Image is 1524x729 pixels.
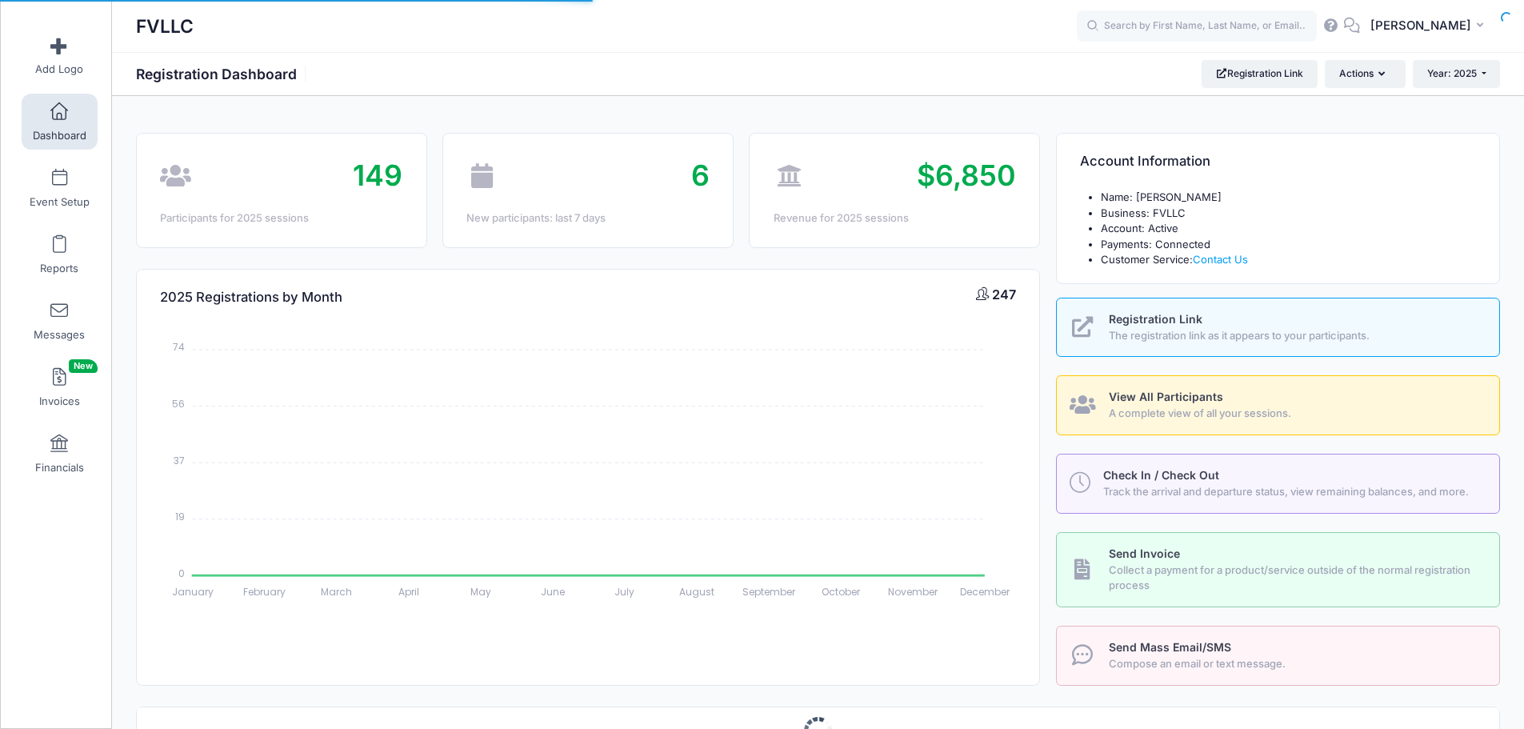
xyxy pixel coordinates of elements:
span: Compose an email or text message. [1109,656,1482,672]
a: Registration Link The registration link as it appears to your participants. [1056,298,1500,358]
tspan: 74 [173,340,185,354]
span: Reports [40,262,78,275]
tspan: August [679,585,714,599]
span: Invoices [39,395,80,408]
tspan: July [615,585,635,599]
tspan: March [321,585,352,599]
tspan: 0 [178,566,185,579]
tspan: May [470,585,491,599]
a: Send Mass Email/SMS Compose an email or text message. [1056,626,1500,686]
span: Collect a payment for a product/service outside of the normal registration process [1109,563,1482,594]
span: Send Mass Email/SMS [1109,640,1231,654]
li: Business: FVLLC [1101,206,1476,222]
a: Check In / Check Out Track the arrival and departure status, view remaining balances, and more. [1056,454,1500,514]
button: Year: 2025 [1413,60,1500,87]
li: Name: [PERSON_NAME] [1101,190,1476,206]
tspan: April [398,585,419,599]
input: Search by First Name, Last Name, or Email... [1077,10,1317,42]
div: Participants for 2025 sessions [160,210,402,226]
span: 247 [992,286,1016,302]
li: Customer Service: [1101,252,1476,268]
a: Registration Link [1202,60,1318,87]
li: Account: Active [1101,221,1476,237]
a: Dashboard [22,94,98,150]
span: Check In / Check Out [1103,468,1219,482]
span: Messages [34,328,85,342]
span: Registration Link [1109,312,1202,326]
span: New [69,359,98,373]
a: Contact Us [1193,253,1248,266]
button: Actions [1325,60,1405,87]
tspan: 19 [175,510,185,523]
a: Financials [22,426,98,482]
span: Financials [35,461,84,475]
h4: 2025 Registrations by Month [160,274,342,320]
span: Dashboard [33,129,86,142]
span: A complete view of all your sessions. [1109,406,1482,422]
a: Add Logo [22,27,98,83]
span: [PERSON_NAME] [1370,17,1471,34]
tspan: December [960,585,1010,599]
tspan: November [888,585,938,599]
div: New participants: last 7 days [466,210,709,226]
tspan: June [541,585,565,599]
span: Year: 2025 [1427,67,1477,79]
tspan: 37 [174,453,185,467]
a: Reports [22,226,98,282]
li: Payments: Connected [1101,237,1476,253]
button: [PERSON_NAME] [1360,8,1500,45]
h1: FVLLC [136,8,194,45]
tspan: 56 [172,397,185,411]
h1: Registration Dashboard [136,66,310,82]
tspan: January [172,585,214,599]
span: Track the arrival and departure status, view remaining balances, and more. [1103,484,1481,500]
a: Event Setup [22,160,98,216]
a: Messages [22,293,98,349]
span: View All Participants [1109,390,1223,403]
div: Revenue for 2025 sessions [774,210,1016,226]
span: Send Invoice [1109,547,1180,560]
span: Event Setup [30,195,90,209]
a: InvoicesNew [22,359,98,415]
tspan: October [822,585,861,599]
tspan: February [243,585,286,599]
tspan: September [742,585,796,599]
span: 6 [691,158,710,193]
span: 149 [353,158,402,193]
a: Send Invoice Collect a payment for a product/service outside of the normal registration process [1056,532,1500,607]
span: Add Logo [35,62,83,76]
h4: Account Information [1080,139,1210,185]
span: The registration link as it appears to your participants. [1109,328,1482,344]
span: $6,850 [917,158,1016,193]
a: View All Participants A complete view of all your sessions. [1056,375,1500,435]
